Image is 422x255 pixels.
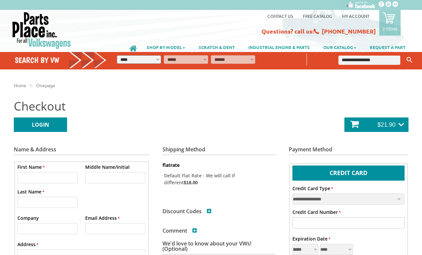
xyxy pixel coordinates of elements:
a: Home [14,82,26,88]
a: REQUEST A PART [363,41,412,53]
h3: Comment [162,228,197,233]
h4: Search by VW [15,55,107,65]
a: My Account [342,13,369,19]
label: Credit Card [292,166,405,179]
a: Onepage [36,82,55,88]
h3: Name & Address [14,147,149,155]
label: Credit Card Type [292,185,333,192]
a: SCRATCH & DENT [192,41,241,53]
label: Middle Name/Initial [85,164,130,170]
label: Expiration Date [292,235,330,242]
label: Default Flat Rate - We will call if different [162,170,262,187]
label: Last Name [17,188,44,195]
a: INDUSTRIAL ENGINE & PARTS [242,41,316,53]
a: SHOP BY MODEL [140,41,192,53]
label: Company [17,215,39,221]
h3: Shipping Method [162,147,276,155]
h3: Payment Method [289,147,409,155]
dt: flatrate [162,162,276,168]
a: Contact us [267,13,293,19]
h3: We'd love to know about your VWs! (Optional) [162,241,276,254]
h3: Discount Codes [162,209,211,214]
p: 2 items [383,26,397,32]
label: First Name [17,164,44,170]
label: Email Address [85,215,119,221]
span: $18.00 [184,180,198,185]
a: LOGIN [14,117,67,132]
img: Parts Place Inc! [12,12,72,49]
button: Keyword Search [405,55,414,65]
h2: Checkout [14,98,409,114]
label: Address [17,241,38,248]
label: Credit Card Number [292,209,340,216]
a: Free Catalog [303,13,332,19]
a: 2 items [379,10,401,36]
span: $21.90 [377,121,395,128]
a: OUR CATALOG [317,41,363,53]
